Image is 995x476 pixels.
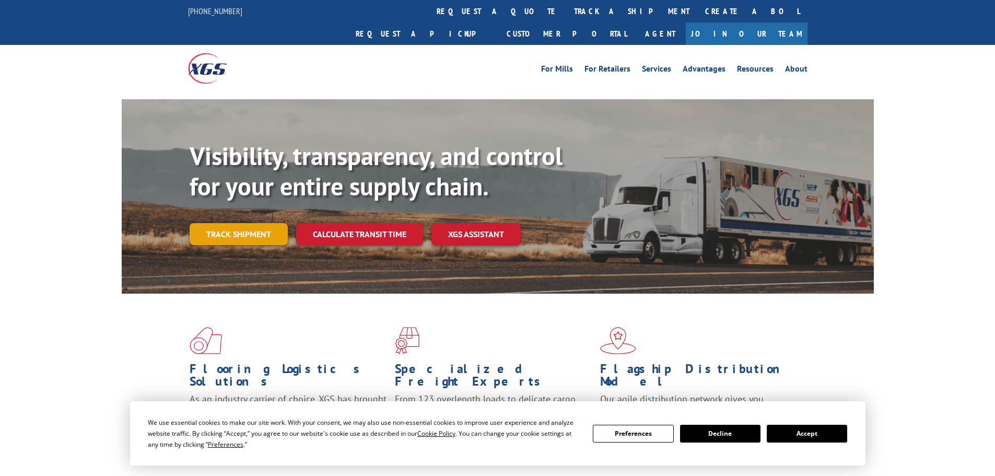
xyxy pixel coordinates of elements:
[190,327,222,354] img: xgs-icon-total-supply-chain-intelligence-red
[130,401,865,466] div: Cookie Consent Prompt
[686,22,807,45] a: Join Our Team
[593,425,673,443] button: Preferences
[395,363,592,393] h1: Specialized Freight Experts
[395,393,592,439] p: From 123 overlength loads to delicate cargo, our experienced staff knows the best way to move you...
[188,6,242,16] a: [PHONE_NUMBER]
[683,65,725,76] a: Advantages
[148,417,580,450] div: We use essential cookies to make our site work. With your consent, we may also use non-essential ...
[584,65,630,76] a: For Retailers
[190,363,387,393] h1: Flooring Logistics Solutions
[395,327,419,354] img: xgs-icon-focused-on-flooring-red
[600,393,792,417] span: Our agile distribution network gives you nationwide inventory management on demand.
[190,223,288,245] a: Track shipment
[600,327,636,354] img: xgs-icon-flagship-distribution-model-red
[417,429,455,438] span: Cookie Policy
[431,223,521,246] a: XGS ASSISTANT
[642,65,671,76] a: Services
[541,65,573,76] a: For Mills
[190,140,563,202] b: Visibility, transparency, and control for your entire supply chain.
[737,65,774,76] a: Resources
[499,22,635,45] a: Customer Portal
[600,363,798,393] h1: Flagship Distribution Model
[635,22,686,45] a: Agent
[296,223,423,246] a: Calculate transit time
[767,425,847,443] button: Accept
[680,425,760,443] button: Decline
[348,22,499,45] a: Request a pickup
[785,65,807,76] a: About
[190,393,387,430] span: As an industry carrier of choice, XGS has brought innovation and dedication to flooring logistics...
[208,440,243,449] span: Preferences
